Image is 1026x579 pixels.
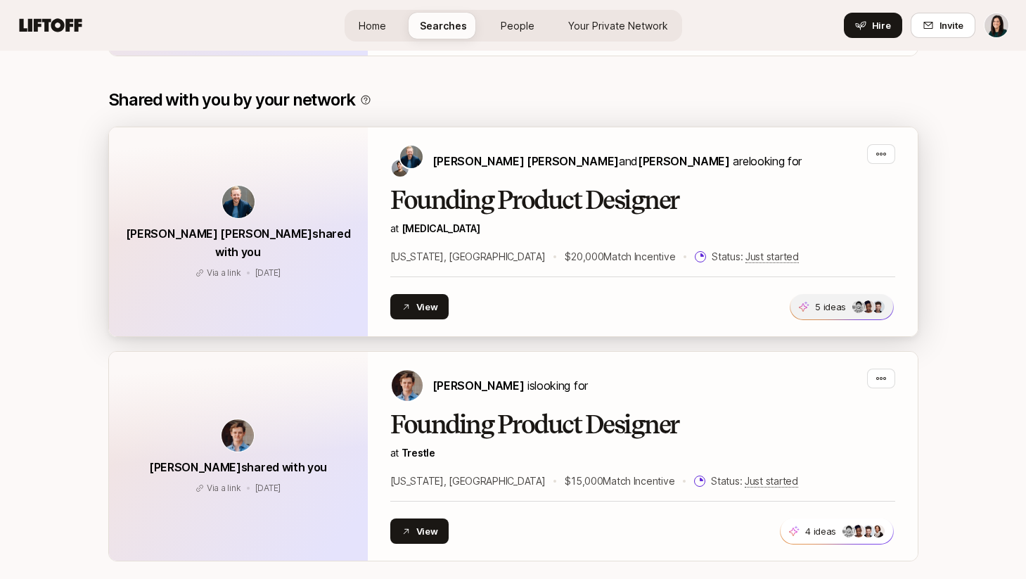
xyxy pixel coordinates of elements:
img: Eleanor Morgan [985,13,1008,37]
button: Invite [911,13,975,38]
span: [PERSON_NAME] shared with you [149,460,327,474]
img: 37187d39_fa68_461c_8090_57368d4f1cc3.jfif [853,300,866,313]
span: Your Private Network [568,18,668,33]
button: View [390,294,449,319]
span: Just started [745,475,798,488]
p: Shared with you by your network [108,90,355,110]
img: Francis Barth [392,370,423,401]
p: Status: [712,248,798,265]
a: Trestle [402,447,435,459]
span: Searches [420,18,467,33]
button: 4 ideas [780,518,894,545]
h2: Founding Product Designer [390,411,895,439]
p: at [390,445,895,462]
img: 67cef37e_bb7a_4ef8_ba2a_b863fbc51369.jfif [873,300,885,313]
img: avatar-url [222,186,255,218]
img: b5b42d9b_6e11_4195_bbfd_414d02467d06.jfif [873,525,885,537]
img: David Deng [392,160,409,177]
p: are looking for [432,152,802,170]
span: Home [359,18,386,33]
img: Sagan Schultz [400,146,423,168]
p: 5 ideas [815,300,846,314]
span: Invite [940,18,963,32]
img: 37187d39_fa68_461c_8090_57368d4f1cc3.jfif [843,525,856,537]
p: Status: [711,473,797,490]
a: People [489,13,546,39]
a: Searches [409,13,478,39]
button: Eleanor Morgan [984,13,1009,38]
img: 67cef37e_bb7a_4ef8_ba2a_b863fbc51369.jfif [863,525,876,537]
span: [PERSON_NAME] [638,154,730,168]
span: Hire [872,18,891,32]
span: [MEDICAL_DATA] [402,222,480,234]
img: e8230863_3115_4d2d_bcfb_fc99da0a006c.jfif [853,525,866,537]
img: avatar-url [222,419,254,452]
span: People [501,18,534,33]
span: September 23, 2025 10:55pm [255,483,281,493]
span: September 24, 2025 6:49pm [255,267,281,278]
button: View [390,518,449,544]
p: [US_STATE], [GEOGRAPHIC_DATA] [390,248,546,265]
p: Via a link [207,267,241,279]
p: 4 ideas [805,524,836,538]
p: at [390,220,895,237]
p: is looking for [432,376,588,395]
h2: Founding Product Designer [390,186,895,215]
button: 5 ideas [790,293,894,320]
p: [US_STATE], [GEOGRAPHIC_DATA] [390,473,546,490]
span: Just started [745,250,799,263]
span: [PERSON_NAME] [PERSON_NAME] shared with you [126,227,350,259]
a: Your Private Network [557,13,679,39]
p: $20,000 Match Incentive [565,248,675,265]
span: [PERSON_NAME] [PERSON_NAME] [432,154,619,168]
p: $15,000 Match Incentive [565,473,674,490]
button: Hire [844,13,902,38]
a: Home [347,13,397,39]
span: [PERSON_NAME] [432,378,525,393]
p: Via a link [207,482,241,495]
span: and [619,154,730,168]
img: e8230863_3115_4d2d_bcfb_fc99da0a006c.jfif [863,300,876,313]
